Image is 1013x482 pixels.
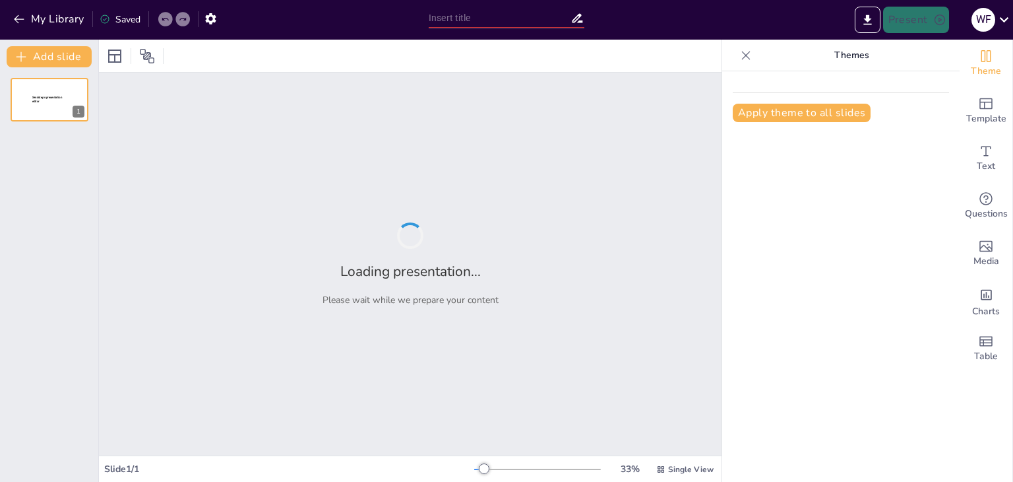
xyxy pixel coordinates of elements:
button: My Library [10,9,90,30]
div: Saved [100,13,140,26]
span: Position [139,48,155,64]
button: W F [971,7,995,33]
div: 1 [73,106,84,118]
span: Questions [965,207,1008,221]
div: 1 [11,78,88,121]
div: Add ready made slides [960,87,1012,135]
div: W F [971,8,995,32]
p: Please wait while we prepare your content [322,294,499,306]
div: Add a table [960,325,1012,372]
button: Export to PowerPoint [855,7,880,33]
div: 33 % [614,463,646,475]
span: Text [977,159,995,174]
p: Themes [756,40,946,71]
span: Single View [668,464,714,475]
input: Insert title [429,9,570,28]
span: Template [966,112,1006,126]
span: Table [974,349,998,364]
div: Add images, graphics, shapes or video [960,230,1012,277]
div: Add charts and graphs [960,277,1012,325]
div: Change the overall theme [960,40,1012,87]
span: Theme [971,64,1001,79]
span: Media [973,254,999,269]
span: Sendsteps presentation editor [32,96,62,103]
div: Layout [104,46,125,67]
div: Slide 1 / 1 [104,463,474,475]
div: Add text boxes [960,135,1012,182]
h2: Loading presentation... [340,262,481,281]
button: Apply theme to all slides [733,104,871,122]
button: Add slide [7,46,92,67]
div: Get real-time input from your audience [960,182,1012,230]
button: Present [883,7,949,33]
span: Charts [972,304,1000,319]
